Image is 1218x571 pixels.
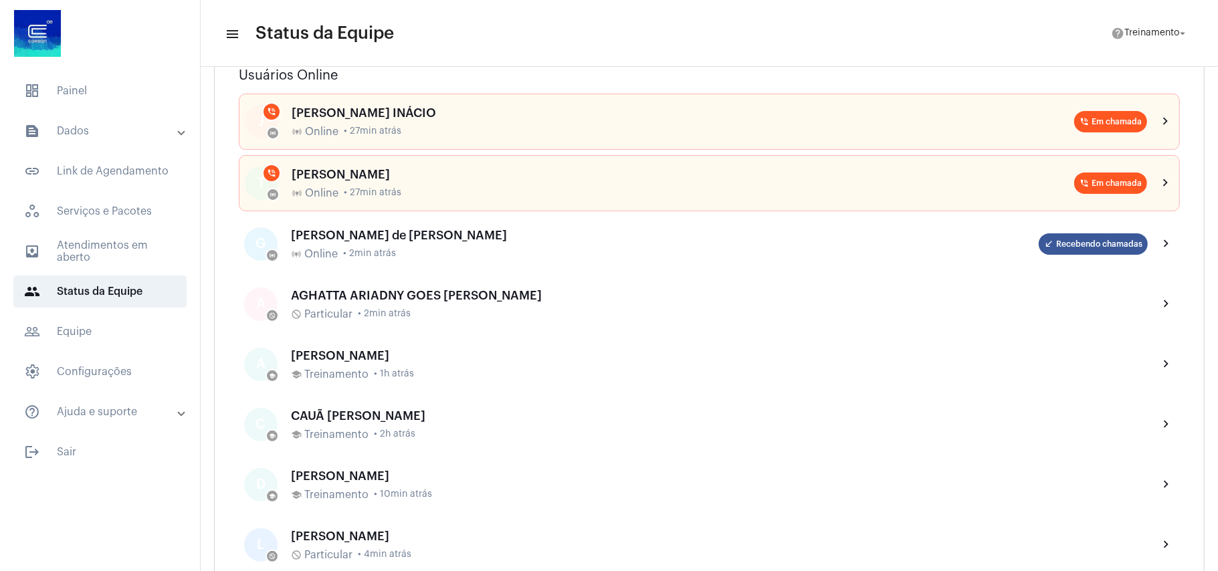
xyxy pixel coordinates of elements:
span: Status da Equipe [13,275,187,308]
div: [PERSON_NAME] [292,168,1074,181]
mat-icon: sidenav icon [24,283,40,300]
mat-icon: phone_in_talk [1080,179,1089,188]
mat-icon: sidenav icon [24,404,40,420]
mat-icon: online_prediction [270,130,276,136]
mat-icon: do_not_disturb [269,312,276,319]
mat-icon: online_prediction [270,191,276,198]
div: J [245,105,278,138]
div: AGHATTA ARIADNY GOES [PERSON_NAME] [291,289,1148,302]
mat-icon: phone_in_talk [267,168,276,178]
div: [PERSON_NAME] [291,349,1148,362]
mat-chip: Recebendo chamadas [1039,233,1148,255]
mat-chip: Em chamada [1074,111,1147,132]
div: L [244,528,278,562]
span: sidenav icon [24,364,40,380]
span: • 2h atrás [374,429,415,439]
mat-panel-title: Ajuda e suporte [24,404,179,420]
h3: Usuários Online [239,68,1180,83]
span: Link de Agendamento [13,155,187,187]
span: Particular [304,549,352,561]
mat-icon: do_not_disturb [291,550,302,560]
span: • 27min atrás [344,126,401,136]
mat-expansion-panel-header: sidenav iconAjuda e suporte [8,396,200,428]
mat-icon: chevron_right [1158,114,1174,130]
mat-icon: phone_in_talk [267,107,276,116]
mat-icon: help [1111,27,1124,40]
span: Treinamento [1124,29,1179,38]
span: • 10min atrás [374,489,432,499]
mat-icon: online_prediction [292,126,302,137]
div: T [245,166,278,200]
span: • 27min atrás [344,188,401,198]
span: Painel [13,75,187,107]
span: Status da Equipe [256,23,394,44]
mat-icon: do_not_disturb [269,553,276,560]
img: d4669ae0-8c07-2337-4f67-34b0df7f5ae4.jpeg [11,7,64,60]
mat-icon: chevron_right [1158,175,1174,191]
span: • 2min atrás [343,249,396,259]
span: • 1h atrás [374,369,414,379]
mat-icon: school [291,489,302,500]
mat-icon: sidenav icon [225,26,238,42]
mat-icon: sidenav icon [24,243,40,259]
div: A [244,288,278,321]
mat-icon: chevron_right [1158,236,1175,252]
span: Atendimentos em aberto [13,235,187,267]
mat-icon: school [291,429,302,440]
span: Online [305,126,338,138]
mat-icon: school [269,433,276,439]
mat-icon: chevron_right [1158,417,1175,433]
mat-chip: Em chamada [1074,173,1147,194]
span: sidenav icon [24,203,40,219]
mat-icon: sidenav icon [24,324,40,340]
div: C [244,408,278,441]
div: A [244,348,278,381]
span: • 2min atrás [358,309,411,319]
mat-icon: do_not_disturb [291,309,302,320]
mat-panel-title: Dados [24,123,179,139]
div: CAUÃ [PERSON_NAME] [291,409,1148,423]
span: Treinamento [304,368,369,380]
mat-icon: chevron_right [1158,477,1175,493]
div: [PERSON_NAME] [291,530,1148,543]
mat-icon: call_received [1044,239,1053,249]
mat-icon: arrow_drop_down [1177,27,1189,39]
div: [PERSON_NAME] INÁCIO [292,106,1074,120]
span: Serviços e Pacotes [13,195,187,227]
div: G [244,227,278,261]
mat-icon: school [291,369,302,380]
div: [PERSON_NAME] [291,469,1148,483]
mat-icon: sidenav icon [24,123,40,139]
span: Particular [304,308,352,320]
button: Treinamento [1103,20,1197,47]
mat-icon: online_prediction [291,249,302,259]
span: sidenav icon [24,83,40,99]
mat-icon: online_prediction [292,188,302,199]
mat-expansion-panel-header: sidenav iconDados [8,115,200,147]
mat-icon: chevron_right [1158,356,1175,372]
mat-icon: online_prediction [269,252,276,259]
mat-icon: school [269,372,276,379]
span: Treinamento [304,429,369,441]
span: Online [304,248,338,260]
div: [PERSON_NAME] de [PERSON_NAME] [291,229,1039,242]
mat-icon: chevron_right [1158,537,1175,553]
span: Equipe [13,316,187,348]
mat-icon: phone_in_talk [1080,117,1089,126]
mat-icon: school [269,493,276,499]
div: D [244,468,278,501]
span: • 4min atrás [358,550,411,560]
mat-icon: sidenav icon [24,163,40,179]
span: Online [305,187,338,199]
mat-icon: sidenav icon [24,444,40,460]
mat-icon: chevron_right [1158,296,1175,312]
span: Sair [13,436,187,468]
span: Configurações [13,356,187,388]
span: Treinamento [304,489,369,501]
